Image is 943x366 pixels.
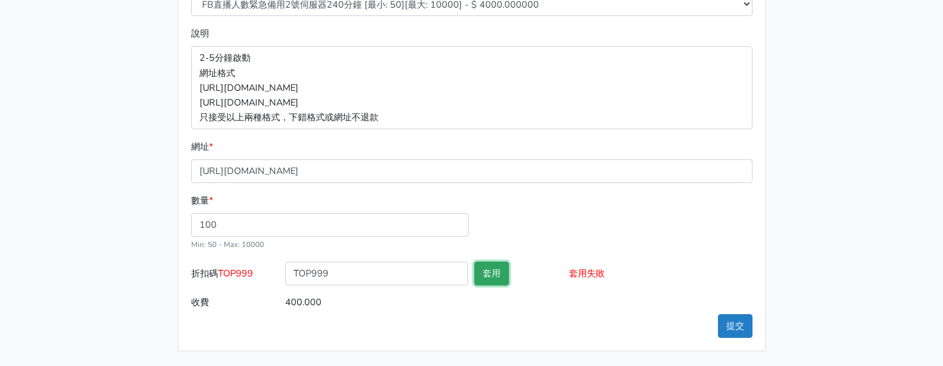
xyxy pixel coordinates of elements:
[218,267,253,280] span: TOP999
[191,139,213,154] label: 網址
[191,239,264,250] small: Min: 50 - Max: 10000
[474,262,509,285] button: 套用
[718,314,752,338] button: 提交
[188,290,283,314] label: 收費
[191,46,752,129] p: 2-5分鐘啟動 網址格式 [URL][DOMAIN_NAME] [URL][DOMAIN_NAME] 只接受以上兩種格式，下錯格式或網址不退款
[191,193,213,208] label: 數量
[191,26,209,41] label: 說明
[191,159,752,183] input: 格式為https://www.facebook.com/topfblive/videos/123456789/
[188,262,283,290] label: 折扣碼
